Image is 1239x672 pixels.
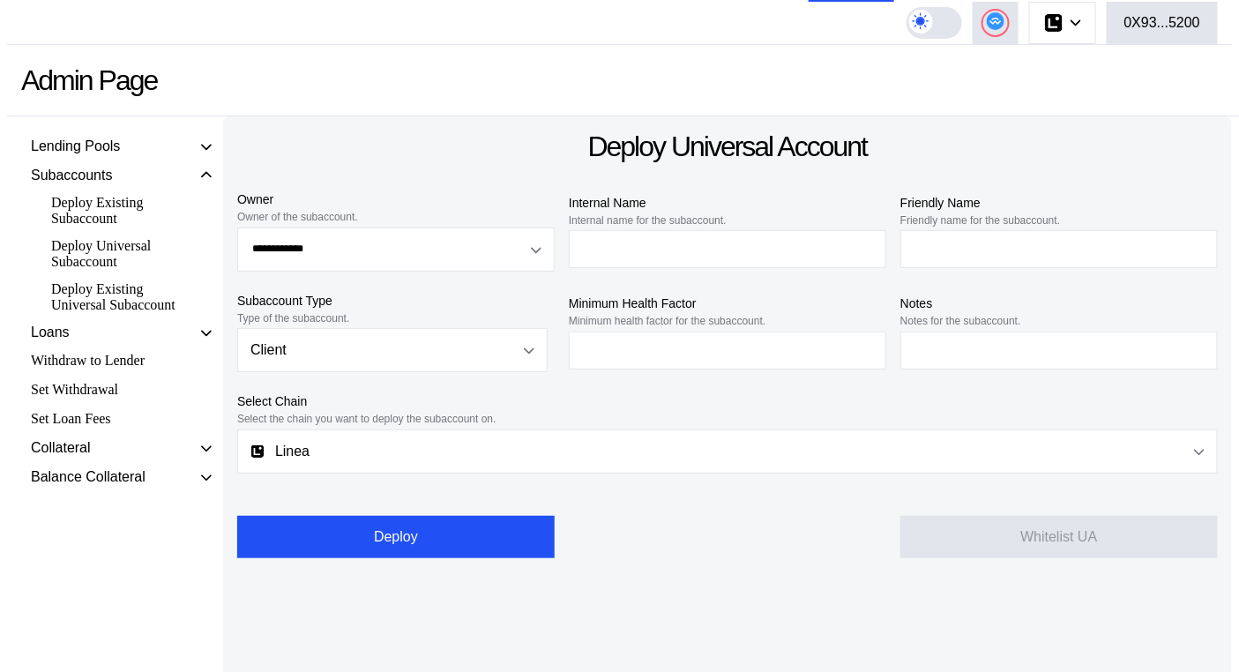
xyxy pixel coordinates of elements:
div: Admin Page [21,64,157,97]
div: Deploy Existing Universal Subaccount [42,279,198,316]
div: Loans [31,325,70,340]
div: Set Loan Fees [25,407,218,431]
div: Withdraw to Lender [25,348,218,373]
div: Subaccount Type [237,293,555,309]
button: chain logo [1029,2,1096,44]
div: Select the chain you want to deploy the subaccount on. [237,413,1218,425]
div: Lending Pools [31,138,120,154]
div: Deploy Existing Subaccount [42,192,198,229]
button: Open menu [237,429,1218,474]
img: chain logo [1044,13,1064,33]
div: Linea [250,444,1100,459]
div: Minimum Health Factor [569,295,886,311]
img: chain-logo [250,444,265,459]
div: Friendly name for the subaccount. [900,214,1218,227]
div: 0X93...5200 [1124,15,1200,31]
div: Client [250,342,504,358]
button: Open menu [237,328,548,372]
div: Owner of the subaccount. [237,211,555,223]
div: Minimum health factor for the subaccount. [569,315,886,327]
div: Notes [900,295,1218,311]
div: Friendly Name [900,195,1218,211]
button: 0X93...5200 [1107,2,1218,44]
div: Set Withdrawal [25,377,218,402]
div: Internal name for the subaccount. [569,214,886,227]
button: Whitelist UA [900,516,1218,558]
div: Owner [237,191,555,207]
div: Balance Collateral [31,469,146,485]
button: Open menu [237,228,555,272]
div: Subaccounts [31,168,113,183]
div: Notes for the subaccount. [900,315,1218,327]
div: Deploy Universal Account [588,131,868,163]
div: Select Chain [237,393,1218,409]
div: Deploy Universal Subaccount [42,235,198,273]
div: Internal Name [569,195,886,211]
button: Deploy [237,516,555,558]
div: Type of the subaccount. [237,312,555,325]
div: Collateral [31,440,91,456]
